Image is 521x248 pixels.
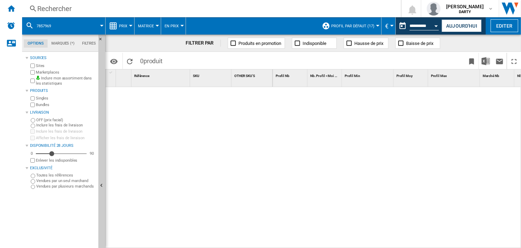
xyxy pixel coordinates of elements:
div: Sort None [343,69,393,80]
div: Profil Moy Sort None [395,69,428,80]
div: Prix [109,17,131,35]
div: Sort None [191,69,231,80]
input: Toutes les références [31,174,35,178]
div: Référence Sort None [133,69,190,80]
label: Afficher les frais de livraison [36,135,96,141]
span: Profil Nb [276,74,289,78]
button: En Prix [165,17,182,35]
b: DARTY [459,10,471,14]
input: OFF (prix facial) [31,118,35,123]
button: Hausse de prix [344,38,389,49]
input: Inclure les frais de livraison [30,129,35,134]
span: Matrice [138,24,154,28]
md-tab-item: Marques (*) [48,39,78,48]
span: Marché Nb [483,74,499,78]
span: Profil Max [431,74,447,78]
div: Sort None [133,69,190,80]
div: Sort None [309,69,342,80]
div: Nb. Profil < Moi Sort None [309,69,342,80]
span: Profil par défaut (17) [331,24,374,28]
button: Créer un favoris [465,53,479,69]
button: Options [107,55,121,67]
button: € [385,17,392,35]
div: Profil Nb Sort None [274,69,307,80]
div: Sort None [233,69,273,80]
div: Profil Min Sort None [343,69,393,80]
input: Vendues par plusieurs marchands [31,185,35,189]
div: Sort None [430,69,480,80]
div: Marché Nb Sort None [481,69,514,80]
input: Bundles [30,103,35,107]
md-tab-item: Options [24,39,48,48]
span: OTHER SKU'S [234,74,255,78]
button: Profil par défaut (17) [331,17,378,35]
div: 90 [88,151,96,156]
div: Sort None [481,69,514,80]
label: Vendues par un seul marchand [36,178,96,183]
div: Sources [30,55,96,61]
img: mysite-bg-18x18.png [36,76,40,80]
div: Ce rapport est basé sur une date antérieure à celle d'aujourd'hui. [396,17,440,35]
input: Afficher les frais de livraison [30,158,35,163]
span: Indisponible [303,41,326,46]
div: OTHER SKU'S Sort None [233,69,273,80]
button: Masquer [98,35,107,47]
span: 0 [137,53,166,67]
span: € [385,22,389,30]
input: Afficher les frais de livraison [30,136,35,140]
label: Sites [36,63,96,68]
button: Baisse de prix [395,38,440,49]
md-menu: Currency [382,17,396,35]
label: Toutes les références [36,173,96,178]
button: Plein écran [507,53,521,69]
button: md-calendar [396,19,410,33]
div: Livraison [30,110,96,115]
label: Inclure mon assortiment dans les statistiques [36,76,96,86]
span: Profil Min [345,74,360,78]
input: Inclure mon assortiment dans les statistiques [30,77,35,85]
span: 7857969 [37,24,51,28]
label: Singles [36,96,96,101]
button: Envoyer ce rapport par email [493,53,507,69]
button: Télécharger au format Excel [479,53,493,69]
button: Aujourd'hui [442,19,482,32]
span: Référence [134,74,149,78]
button: Recharger [123,53,137,69]
div: 7857969 [26,17,102,35]
span: En Prix [165,24,179,28]
button: Open calendar [430,19,443,31]
div: SKU Sort None [191,69,231,80]
div: Sort None [117,69,131,80]
input: Inclure les frais de livraison [31,124,35,128]
div: Produits [30,88,96,94]
span: Produits en promotion [238,41,281,46]
input: Vendues par un seul marchand [31,179,35,184]
input: Singles [30,96,35,101]
span: Baisse de prix [406,41,433,46]
img: excel-24x24.png [482,57,490,65]
md-slider: Disponibilité [36,150,87,157]
input: Marketplaces [30,70,35,75]
input: Sites [30,64,35,68]
div: 0 [29,151,35,156]
div: Sort None [274,69,307,80]
div: Exclusivité [30,165,96,171]
button: Editer [491,19,518,32]
span: SKU [193,74,199,78]
button: Indisponible [292,38,337,49]
label: OFF (prix facial) [36,117,96,123]
button: Prix [119,17,131,35]
label: Vendues par plusieurs marchands [36,184,96,189]
button: Produits en promotion [228,38,285,49]
div: Sort None [395,69,428,80]
div: FILTRER PAR [186,40,221,47]
label: Bundles [36,102,96,107]
button: Matrice [138,17,157,35]
span: produit [144,57,163,65]
span: Profil Moy [396,74,413,78]
span: Hausse de prix [354,41,383,46]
